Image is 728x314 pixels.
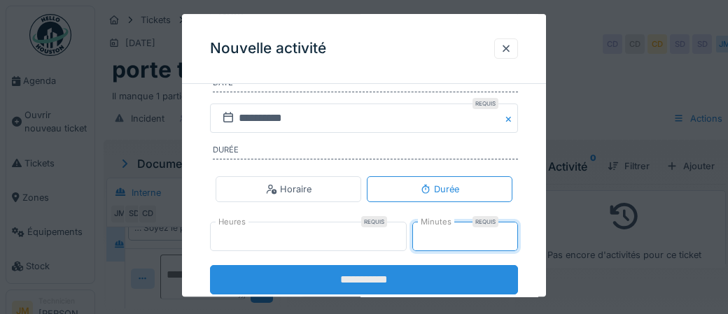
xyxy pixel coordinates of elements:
[420,183,459,196] div: Durée
[472,216,498,227] div: Requis
[216,216,248,228] label: Heures
[503,104,518,133] button: Close
[266,183,311,196] div: Horaire
[361,216,387,227] div: Requis
[213,144,518,159] label: Durée
[472,98,498,109] div: Requis
[210,40,326,57] h3: Nouvelle activité
[418,216,454,228] label: Minutes
[213,78,518,93] label: Date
